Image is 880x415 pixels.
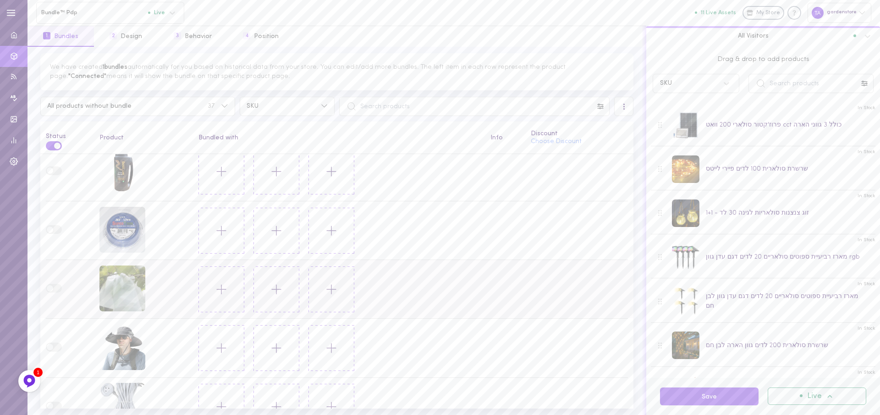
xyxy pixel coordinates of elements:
[68,73,106,80] span: "Connected"
[738,32,769,40] span: All Visitors
[33,368,43,377] div: 1
[41,9,148,16] span: Bundle™ Pdp
[531,138,582,145] button: Choose Discount
[858,105,875,111] span: In Stock
[706,341,828,350] div: שרשרת סולארית 200 לדים גוון הארה לבן חם
[40,53,633,90] div: We have created automatically for you based on historical data from your store. You can edit/add ...
[99,266,145,313] div: 50 שקיות מגן פרי 20x30 ס"מ נגד מזיקים וזבובים
[653,55,874,65] span: Drag & drop to add products
[47,103,208,110] span: All products without bundle
[103,64,127,71] span: 1 bundles
[742,6,784,20] a: My Store
[227,26,294,47] button: 4Position
[43,32,50,39] span: 1
[46,127,89,140] div: Status
[695,10,742,16] a: 11 Live Assets
[99,324,145,372] div: כובע טיולים חדשני כולל מאוורר סולארי כפול
[858,193,875,199] span: In Stock
[339,97,610,116] input: Search products
[22,374,36,388] img: Feedback Button
[858,325,875,332] span: In Stock
[243,32,250,39] span: 4
[40,97,235,116] button: All products without bundle37
[787,6,801,20] div: Knowledge center
[807,393,822,400] span: Live
[240,97,335,116] button: SKU
[858,237,875,243] span: In Stock
[148,10,165,16] span: Live
[531,131,628,137] div: Discount
[706,208,809,218] div: 1+1 - זוג צנצנות סולאריות לגינה 30 לד
[208,103,214,110] span: 37
[174,32,181,39] span: 3
[695,10,736,16] button: 11 Live Assets
[660,387,759,405] button: Save
[706,120,841,130] div: פרוז'קטור סולארי 200 וואט cct כולל 3 גווני הארה
[858,149,875,155] span: In Stock
[198,135,480,141] div: Bundled with
[706,164,808,174] div: שרשרת סולארית 100 לדים פיירי לייטס
[748,74,874,93] input: Search products
[858,281,875,288] span: In Stock
[99,135,188,141] div: Product
[94,26,158,47] button: 2Design
[706,252,860,262] div: מארז רביעיית ספוטים סולאריים 20 לדים דגם עדן גוון rgb
[158,26,227,47] button: 3Behavior
[858,369,875,376] span: In Stock
[27,26,94,47] button: 1Bundles
[706,292,868,311] div: מארז רביעיית ספוטים סולאריים 20 לדים דגם עדן גוון לבן חם
[99,148,145,195] div: מרחיק נחשים טבעי - snake line
[768,387,866,405] button: Live
[660,80,672,87] div: SKU
[247,103,314,110] span: SKU
[808,3,871,22] div: gardenstore
[99,207,145,255] div: חוט ניילון עגול 1.7 מ"מ 15 מטר
[110,32,117,39] span: 2
[756,9,780,17] span: My Store
[490,135,520,141] div: Info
